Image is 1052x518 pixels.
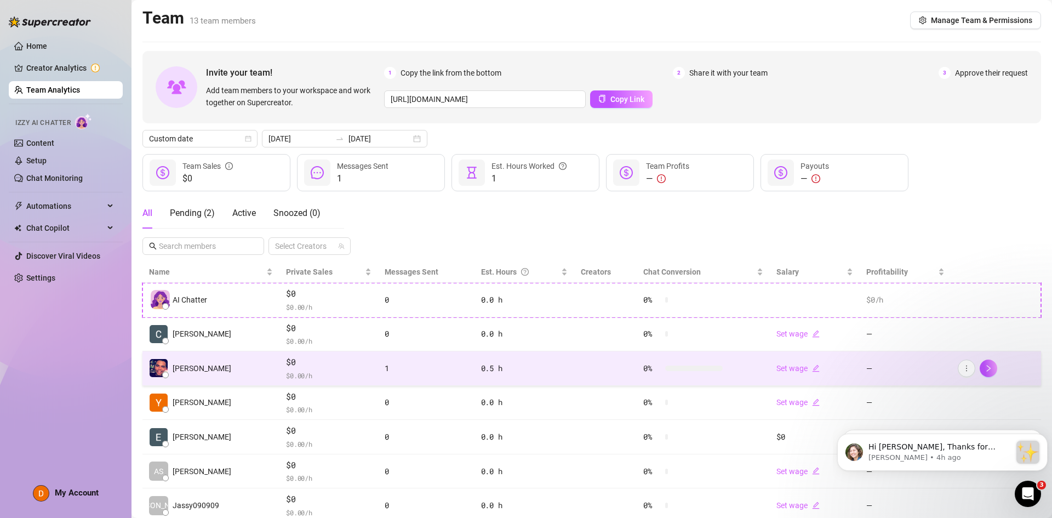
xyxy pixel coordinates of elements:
[182,160,233,172] div: Team Sales
[190,16,256,26] span: 13 team members
[481,465,568,477] div: 0.0 h
[286,473,371,483] span: $ 0.00 /h
[866,267,908,276] span: Profitability
[465,166,478,179] span: hourglass
[150,394,168,412] img: Youmi Oh
[801,162,829,170] span: Payouts
[776,329,820,338] a: Set wageedit
[286,356,371,369] span: $0
[481,328,568,340] div: 0.0 h
[337,172,388,185] span: 1
[156,166,169,179] span: dollar-circle
[481,396,568,408] div: 0.0 h
[860,317,951,352] td: —
[776,267,799,276] span: Salary
[574,261,637,283] th: Creators
[206,66,384,79] span: Invite your team!
[401,67,501,79] span: Copy the link from the bottom
[14,202,23,210] span: thunderbolt
[337,162,388,170] span: Messages Sent
[643,294,661,306] span: 0 %
[170,207,215,220] div: Pending ( 2 )
[481,499,568,511] div: 0.0 h
[182,172,233,185] span: $0
[173,362,231,374] span: [PERSON_NAME]
[491,160,567,172] div: Est. Hours Worked
[812,365,820,372] span: edit
[26,274,55,282] a: Settings
[286,507,371,518] span: $ 0.00 /h
[385,294,468,306] div: 0
[286,424,371,437] span: $0
[931,16,1032,25] span: Manage Team & Permissions
[811,174,820,183] span: exclamation-circle
[385,396,468,408] div: 0
[860,351,951,386] td: —
[598,95,606,103] span: copy
[812,330,820,338] span: edit
[286,439,371,449] span: $ 0.00 /h
[26,42,47,50] a: Home
[910,12,1041,29] button: Manage Team & Permissions
[286,390,371,403] span: $0
[559,160,567,172] span: question-circle
[15,118,71,128] span: Izzy AI Chatter
[1015,481,1041,507] iframe: Intercom live chat
[610,95,644,104] span: Copy Link
[26,219,104,237] span: Chat Copilot
[173,465,231,477] span: [PERSON_NAME]
[286,459,371,472] span: $0
[963,365,970,372] span: more
[385,328,468,340] div: 0
[866,294,945,306] div: $0 /h
[268,133,331,145] input: Start date
[657,174,666,183] span: exclamation-circle
[286,370,371,381] span: $ 0.00 /h
[286,287,371,300] span: $0
[919,16,927,24] span: setting
[142,8,256,29] h2: Team
[33,486,49,501] img: AEdFTp6A7C3ElDHOu3CRzQbUJ9Mw1o5hggI8iOSCTKqO=s96-c
[173,431,231,443] span: [PERSON_NAME]
[643,396,661,408] span: 0 %
[590,90,653,108] button: Copy Link
[481,294,568,306] div: 0.0 h
[286,493,371,506] span: $0
[26,86,80,94] a: Team Analytics
[245,135,251,142] span: calendar
[311,166,324,179] span: message
[150,428,168,446] img: Eirene Cartujan…
[689,67,768,79] span: Share it with your team
[385,465,468,477] div: 0
[481,266,559,278] div: Est. Hours
[776,501,820,510] a: Set wageedit
[348,133,411,145] input: End date
[646,172,689,185] div: —
[14,224,21,232] img: Chat Copilot
[521,266,529,278] span: question-circle
[812,502,820,509] span: edit
[776,431,853,443] div: $0
[939,67,951,79] span: 3
[26,197,104,215] span: Automations
[335,134,344,143] span: swap-right
[173,499,219,511] span: Jassy090909
[338,243,345,249] span: team
[812,467,820,475] span: edit
[481,362,568,374] div: 0.5 h
[286,404,371,415] span: $ 0.00 /h
[142,261,279,283] th: Name
[225,160,233,172] span: info-circle
[646,162,689,170] span: Team Profits
[985,365,992,372] span: right
[55,488,99,498] span: My Account
[75,113,92,129] img: AI Chatter
[286,267,333,276] span: Private Sales
[286,301,371,312] span: $ 0.00 /h
[26,252,100,260] a: Discover Viral Videos
[774,166,787,179] span: dollar-circle
[232,208,256,218] span: Active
